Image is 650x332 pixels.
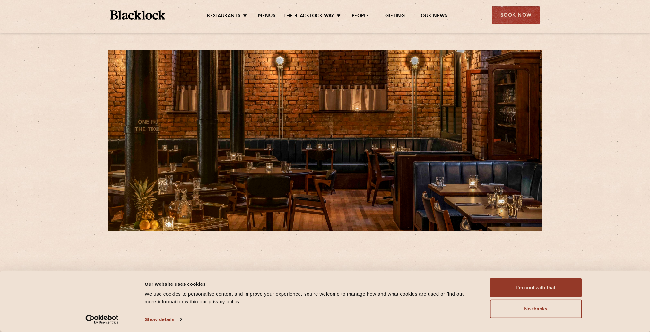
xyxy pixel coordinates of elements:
a: Menus [258,13,275,20]
a: Usercentrics Cookiebot - opens in a new window [74,315,130,324]
div: Book Now [492,6,540,24]
div: We use cookies to personalise content and improve your experience. You're welcome to manage how a... [145,290,476,306]
img: BL_Textured_Logo-footer-cropped.svg [110,10,166,20]
a: Show details [145,315,182,324]
a: People [352,13,369,20]
a: Our News [421,13,447,20]
div: Our website uses cookies [145,280,476,288]
a: Gifting [385,13,404,20]
a: Restaurants [207,13,240,20]
button: No thanks [490,300,582,318]
button: I'm cool with that [490,278,582,297]
a: The Blacklock Way [283,13,334,20]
